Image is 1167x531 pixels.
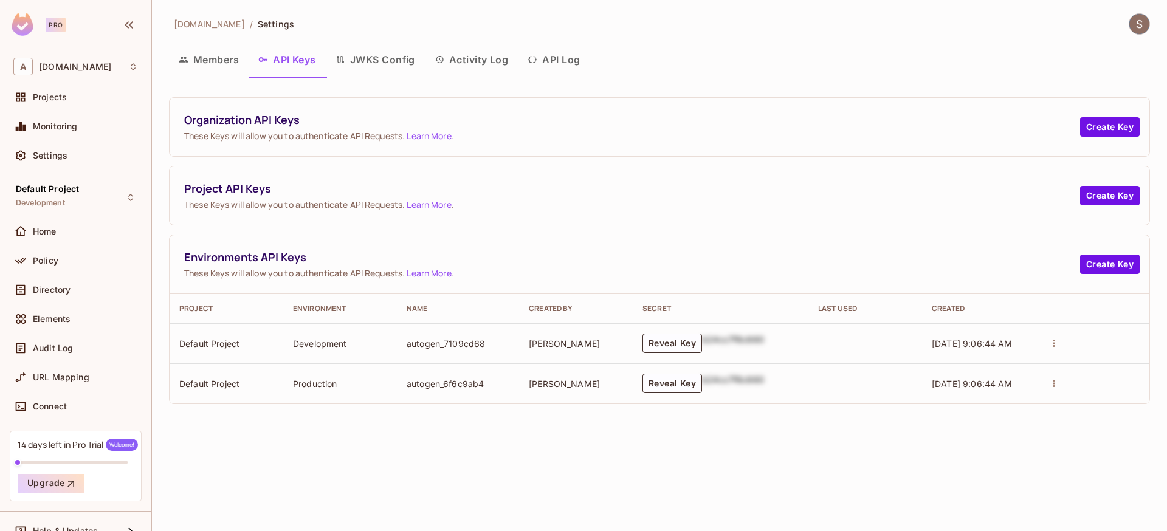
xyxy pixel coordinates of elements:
[407,304,509,313] div: Name
[16,198,65,208] span: Development
[1045,375,1062,392] button: actions
[184,112,1080,128] span: Organization API Keys
[33,402,67,411] span: Connect
[18,439,138,451] div: 14 days left in Pro Trial
[702,374,764,393] div: b24cc7f8c660
[397,323,519,363] td: autogen_7109cd68
[1080,255,1140,274] button: Create Key
[407,199,451,210] a: Learn More
[702,334,764,353] div: b24cc7f8c660
[184,130,1080,142] span: These Keys will allow you to authenticate API Requests. .
[33,227,57,236] span: Home
[249,44,326,75] button: API Keys
[250,18,253,30] li: /
[1080,186,1140,205] button: Create Key
[283,363,397,403] td: Production
[33,122,78,131] span: Monitoring
[33,372,89,382] span: URL Mapping
[293,304,387,313] div: Environment
[13,58,33,75] span: A
[519,363,633,403] td: [PERSON_NAME]
[518,44,590,75] button: API Log
[33,343,73,353] span: Audit Log
[184,267,1080,279] span: These Keys will allow you to authenticate API Requests. .
[818,304,912,313] div: Last Used
[932,304,1026,313] div: Created
[1129,14,1149,34] img: Santiago Posada
[932,379,1013,389] span: [DATE] 9:06:44 AM
[174,18,245,30] span: [DOMAIN_NAME]
[283,323,397,363] td: Development
[1080,117,1140,137] button: Create Key
[326,44,425,75] button: JWKS Config
[407,267,451,279] a: Learn More
[529,304,623,313] div: Created By
[169,44,249,75] button: Members
[39,62,111,72] span: Workspace: appropia.com
[170,323,283,363] td: Default Project
[258,18,294,30] span: Settings
[179,304,274,313] div: Project
[33,285,71,295] span: Directory
[33,256,58,265] span: Policy
[397,363,519,403] td: autogen_6f6c9ab4
[642,374,702,393] button: Reveal Key
[519,323,633,363] td: [PERSON_NAME]
[46,18,66,32] div: Pro
[425,44,518,75] button: Activity Log
[407,130,451,142] a: Learn More
[16,184,79,194] span: Default Project
[106,439,138,451] span: Welcome!
[184,250,1080,265] span: Environments API Keys
[1045,335,1062,352] button: actions
[642,304,799,313] div: Secret
[184,181,1080,196] span: Project API Keys
[184,199,1080,210] span: These Keys will allow you to authenticate API Requests. .
[932,338,1013,349] span: [DATE] 9:06:44 AM
[642,334,702,353] button: Reveal Key
[170,363,283,403] td: Default Project
[12,13,33,36] img: SReyMgAAAABJRU5ErkJggg==
[33,92,67,102] span: Projects
[33,151,67,160] span: Settings
[33,314,71,324] span: Elements
[18,474,84,493] button: Upgrade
